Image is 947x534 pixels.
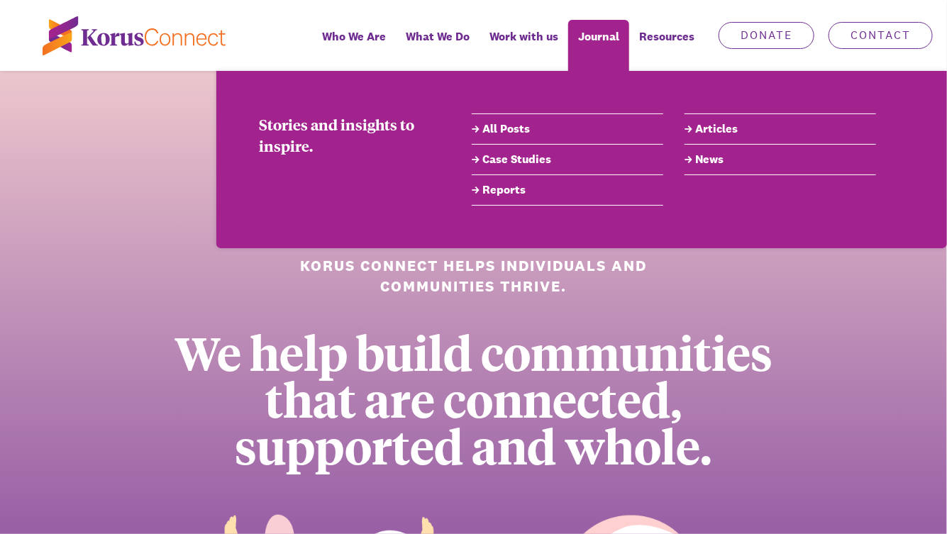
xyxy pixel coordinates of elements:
[259,113,429,156] div: Stories and insights to inspire.
[322,26,386,47] span: Who We Are
[472,121,663,138] a: All Posts
[312,20,396,71] a: Who We Are
[719,22,814,49] a: Donate
[472,151,663,168] a: Case Studies
[568,20,629,71] a: Journal
[578,26,619,47] span: Journal
[685,151,876,168] a: News
[629,20,704,71] div: Resources
[489,26,558,47] span: Work with us
[263,255,684,297] h1: Korus Connect helps individuals and communities thrive.
[480,20,568,71] a: Work with us
[829,22,933,49] a: Contact
[406,26,470,47] span: What We Do
[685,121,876,138] a: Articles
[153,329,794,469] div: We help build communities that are connected, supported and whole.
[396,20,480,71] a: What We Do
[472,182,663,199] a: Reports
[43,16,226,55] img: korus-connect%2Fc5177985-88d5-491d-9cd7-4a1febad1357_logo.svg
